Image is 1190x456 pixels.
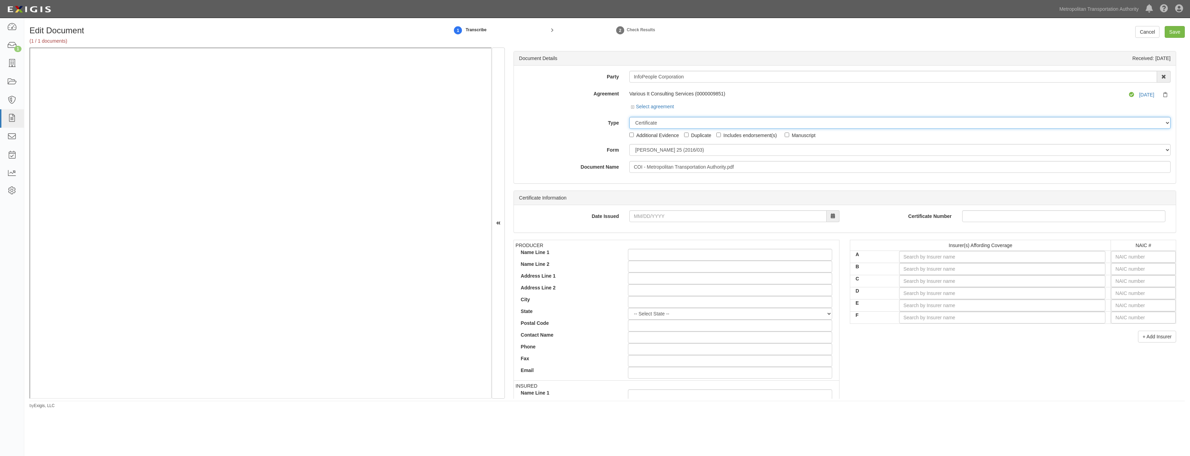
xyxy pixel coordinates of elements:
[636,131,679,139] div: Additional Evidence
[899,287,1106,299] input: Search by Insurer name
[723,131,777,139] div: Includes endorsement(s)
[850,263,894,270] label: B
[1111,263,1176,275] input: NAIC number
[1160,5,1168,13] i: Help Center - Complianz
[453,26,463,35] strong: 1
[514,210,624,220] label: Date Issued
[516,355,623,362] label: Fax
[785,133,789,137] input: Manuscript
[516,343,623,350] label: Phone
[516,284,623,291] label: Address Line 2
[516,367,623,374] label: Email
[1111,275,1176,287] input: NAIC number
[516,389,623,396] label: Name Line 1
[29,403,55,409] small: by
[516,249,623,256] label: Name Line 1
[516,308,623,315] label: State
[850,240,1111,251] td: Insurer(s) Affording Coverage
[1056,2,1142,16] a: Metropolitan Transportation Authority
[615,23,626,37] a: Check Results
[516,331,623,338] label: Contact Name
[1135,26,1159,38] a: Cancel
[1138,331,1176,343] button: + Add Insurer
[1111,251,1176,263] input: NAIC number
[1165,26,1185,38] input: Save
[850,312,894,319] label: F
[631,104,674,109] a: Select agreement
[1111,240,1176,251] td: NAIC #
[516,272,623,279] label: Address Line 1
[792,131,815,139] div: Manuscript
[629,90,1094,97] div: Various It Consulting Services (0000009851)
[514,161,624,170] label: Document Name
[1129,92,1138,98] i: Compliant
[1111,287,1176,299] input: NAIC number
[615,26,626,35] strong: 2
[850,299,894,306] label: E
[629,133,634,137] input: Additional Evidence
[514,117,624,126] label: Type
[34,403,55,408] a: Exigis, LLC
[850,251,894,258] label: A
[516,261,623,268] label: Name Line 2
[850,210,957,220] label: Certificate Number
[514,71,624,80] label: Party
[516,320,623,327] label: Postal Code
[850,287,894,294] label: D
[14,46,21,52] div: 1
[716,133,721,137] input: Includes endorsement(s)
[629,210,827,222] input: MM/DD/YYYY
[519,55,558,62] div: Document Details
[1132,55,1171,62] div: Received: [DATE]
[514,240,839,380] td: PRODUCER
[514,191,1176,205] div: Certificate Information
[899,312,1106,323] input: Search by Insurer name
[29,26,408,35] h1: Edit Document
[1111,312,1176,323] input: NAIC number
[1111,299,1176,311] input: NAIC number
[514,144,624,153] label: Form
[514,88,624,97] label: Agreement
[899,251,1106,263] input: Search by Insurer name
[899,299,1106,311] input: Search by Insurer name
[691,131,711,139] div: Duplicate
[453,23,463,37] a: 1
[1139,92,1154,98] a: [DATE]
[516,296,623,303] label: City
[899,275,1106,287] input: Search by Insurer name
[466,27,486,32] small: Transcribe
[850,275,894,282] label: C
[5,3,53,16] img: logo-5460c22ac91f19d4615b14bd174203de0afe785f0fc80cf4dbbc73dc1793850b.png
[29,39,408,44] h5: (1 / 1 documents)
[627,27,655,32] small: Check Results
[684,133,689,137] input: Duplicate
[899,263,1106,275] input: Search by Insurer name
